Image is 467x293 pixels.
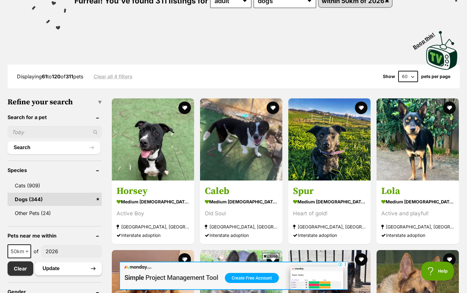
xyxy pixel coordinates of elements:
h3: Refine your search [8,98,102,107]
a: Lola medium [DEMOGRAPHIC_DATA] Dog Active and playful! [GEOGRAPHIC_DATA], [GEOGRAPHIC_DATA] Inter... [377,181,459,244]
strong: [GEOGRAPHIC_DATA], [GEOGRAPHIC_DATA] [381,222,454,231]
h3: Lola [381,185,454,197]
button: favourite [178,253,191,266]
header: Search for a pet [8,114,102,120]
img: Horsey - American Staffordshire Terrier Dog [112,98,194,181]
a: Cats (909) [8,179,102,192]
strong: [GEOGRAPHIC_DATA], [GEOGRAPHIC_DATA] [293,222,366,231]
h3: Horsey [117,185,189,197]
div: Interstate adoption [293,231,366,239]
span: Close [262,253,279,259]
span: 50km [8,247,30,256]
a: Boop this! [426,25,458,71]
span: Boop this! [412,28,441,50]
button: favourite [443,253,456,266]
header: Pets near me within [8,233,102,238]
img: Lola - Australian Kelpie Dog [377,98,459,181]
img: Spur - Australian Kelpie Dog [288,98,371,181]
strong: [GEOGRAPHIC_DATA], [GEOGRAPHIC_DATA] [205,222,278,231]
a: Clear all 4 filters [94,74,133,79]
div: Interstate adoption [205,231,278,239]
a: Dogs (344) [8,193,102,206]
button: favourite [267,102,279,114]
span: 50km [8,244,31,258]
header: Species [8,167,102,173]
iframe: Advertisement [119,262,348,290]
div: Active and playful! [381,209,454,218]
span: Show [383,74,395,79]
strong: 311 [66,73,73,80]
button: favourite [355,253,367,266]
img: Caleb - Fox Terrier (Smooth) x Border Collie Dog [200,98,282,181]
label: pets per page [421,74,450,79]
strong: 61 [42,73,47,80]
div: Active Boy [117,209,189,218]
div: Interstate adoption [117,231,189,239]
button: Update [35,262,102,275]
span: of [34,248,39,255]
a: Other Pets (24) [8,207,102,220]
button: Search [8,141,100,154]
h3: Spur [293,185,366,197]
strong: medium [DEMOGRAPHIC_DATA] Dog [381,197,454,206]
input: Toby [8,126,102,138]
div: Heart of gold! [293,209,366,218]
a: Spur medium [DEMOGRAPHIC_DATA] Dog Heart of gold! [GEOGRAPHIC_DATA], [GEOGRAPHIC_DATA] Interstate... [288,181,371,244]
a: Clear [8,261,33,276]
strong: 120 [52,73,61,80]
strong: [GEOGRAPHIC_DATA], [GEOGRAPHIC_DATA] [117,222,189,231]
span: Displaying to of pets [17,73,83,80]
a: Horsey medium [DEMOGRAPHIC_DATA] Dog Active Boy [GEOGRAPHIC_DATA], [GEOGRAPHIC_DATA] Interstate a... [112,181,194,244]
strong: medium [DEMOGRAPHIC_DATA] Dog [205,197,278,206]
button: favourite [178,102,191,114]
button: favourite [443,102,456,114]
div: Interstate adoption [381,231,454,239]
input: postcode [41,245,102,257]
strong: medium [DEMOGRAPHIC_DATA] Dog [117,197,189,206]
button: favourite [355,102,367,114]
strong: medium [DEMOGRAPHIC_DATA] Dog [293,197,366,206]
h3: Caleb [205,185,278,197]
img: PetRescue TV logo [426,31,458,70]
a: Caleb medium [DEMOGRAPHIC_DATA] Dog Old Soul [GEOGRAPHIC_DATA], [GEOGRAPHIC_DATA] Interstate adop... [200,181,282,244]
iframe: Help Scout Beacon - Open [421,262,454,280]
div: Old Soul [205,209,278,218]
